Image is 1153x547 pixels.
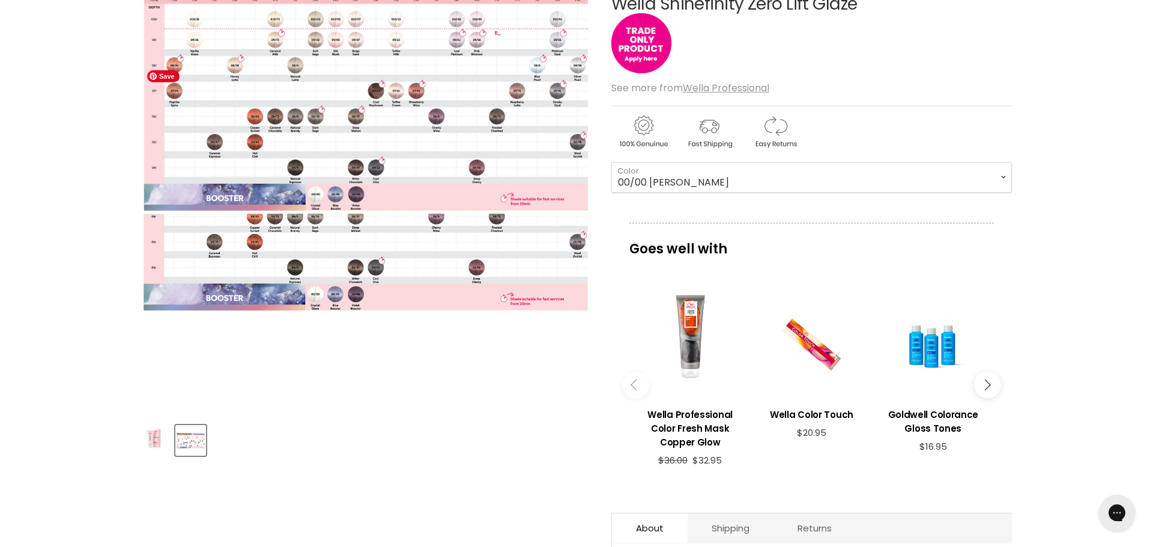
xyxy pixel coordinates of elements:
[177,433,205,449] img: Wella Shinefinity Zero Lift Glaze
[147,70,180,82] span: Save
[635,399,745,455] a: View product:Wella Professional Color Fresh Mask Copper Glow
[1093,491,1141,535] iframe: Gorgias live chat messenger
[757,399,866,428] a: View product:Wella Color Touch
[692,454,722,467] span: $32.95
[629,223,994,262] p: Goes well with
[141,425,172,456] button: Wella Shinefinity Zero Lift Glaze
[611,113,675,150] img: genuine.gif
[677,113,741,150] img: shipping.gif
[688,513,773,543] a: Shipping
[683,81,769,95] a: Wella Professional
[139,422,592,456] div: Product thumbnails
[658,454,688,467] span: $36.00
[612,513,688,543] a: About
[757,408,866,422] h3: Wella Color Touch
[611,81,769,95] span: See more from
[743,113,807,150] img: returns.gif
[635,408,745,449] h3: Wella Professional Color Fresh Mask Copper Glow
[797,426,826,439] span: $20.95
[175,425,206,456] button: Wella Shinefinity Zero Lift Glaze
[879,408,988,435] h3: Goldwell Colorance Gloss Tones
[879,399,988,441] a: View product:Goldwell Colorance Gloss Tones
[919,440,947,453] span: $16.95
[142,426,171,455] img: Wella Shinefinity Zero Lift Glaze
[773,513,856,543] a: Returns
[611,13,671,73] img: tradeonly_small.jpg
